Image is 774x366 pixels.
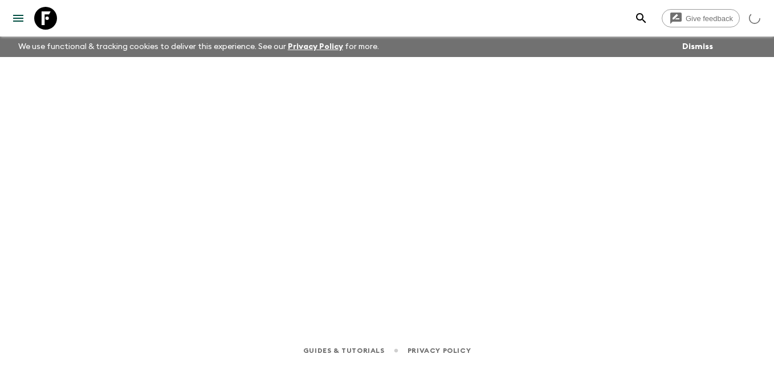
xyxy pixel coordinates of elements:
button: Dismiss [679,39,716,55]
p: We use functional & tracking cookies to deliver this experience. See our for more. [14,36,384,57]
a: Guides & Tutorials [303,344,385,357]
a: Privacy Policy [408,344,471,357]
button: search adventures [630,7,653,30]
span: Give feedback [679,14,739,23]
button: menu [7,7,30,30]
a: Give feedback [662,9,740,27]
a: Privacy Policy [288,43,343,51]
